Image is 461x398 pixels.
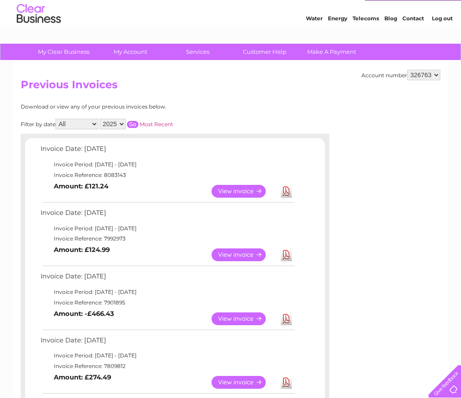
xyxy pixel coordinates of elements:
a: Most Recent [140,121,173,128]
a: My Account [94,44,167,60]
td: Invoice Period: [DATE] - [DATE] [38,223,296,234]
td: Invoice Period: [DATE] - [DATE] [38,159,296,170]
b: Amount: £121.24 [54,182,108,190]
a: Download [281,248,292,261]
a: View [212,312,276,325]
a: Services [161,44,234,60]
a: Make A Payment [295,44,368,60]
td: Invoice Reference: 7809812 [38,361,296,372]
a: Energy [328,38,347,44]
td: Invoice Date: [DATE] [38,207,296,223]
a: Contact [402,38,424,44]
div: Download or view any of your previous invoices below. [21,104,252,110]
a: Water [306,38,323,44]
a: View [212,185,276,198]
a: Download [281,185,292,198]
div: Filter by date [21,119,252,129]
td: Invoice Reference: 8083143 [38,170,296,180]
td: Invoice Reference: 7901895 [38,297,296,308]
td: Invoice Date: [DATE] [38,143,296,159]
a: Telecoms [353,38,379,44]
div: Clear Business is a trading name of Verastar Limited (registered in [GEOGRAPHIC_DATA] No. 3667643... [23,5,439,43]
b: Amount: £274.49 [54,373,111,381]
img: logo.png [16,23,61,50]
div: Account number [361,70,440,80]
a: Customer Help [228,44,301,60]
b: Amount: -£466.43 [54,310,114,318]
a: Log out [432,38,453,44]
td: Invoice Period: [DATE] - [DATE] [38,350,296,361]
td: Invoice Date: [DATE] [38,334,296,351]
td: Invoice Period: [DATE] - [DATE] [38,287,296,297]
a: Download [281,376,292,389]
a: Download [281,312,292,325]
td: Invoice Reference: 7992973 [38,233,296,244]
h2: Previous Invoices [21,79,440,95]
a: 0333 014 3131 [295,4,356,15]
b: Amount: £124.99 [54,246,110,254]
a: My Clear Business [27,44,100,60]
a: Blog [384,38,397,44]
a: View [212,248,276,261]
a: View [212,376,276,389]
td: Invoice Date: [DATE] [38,270,296,287]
